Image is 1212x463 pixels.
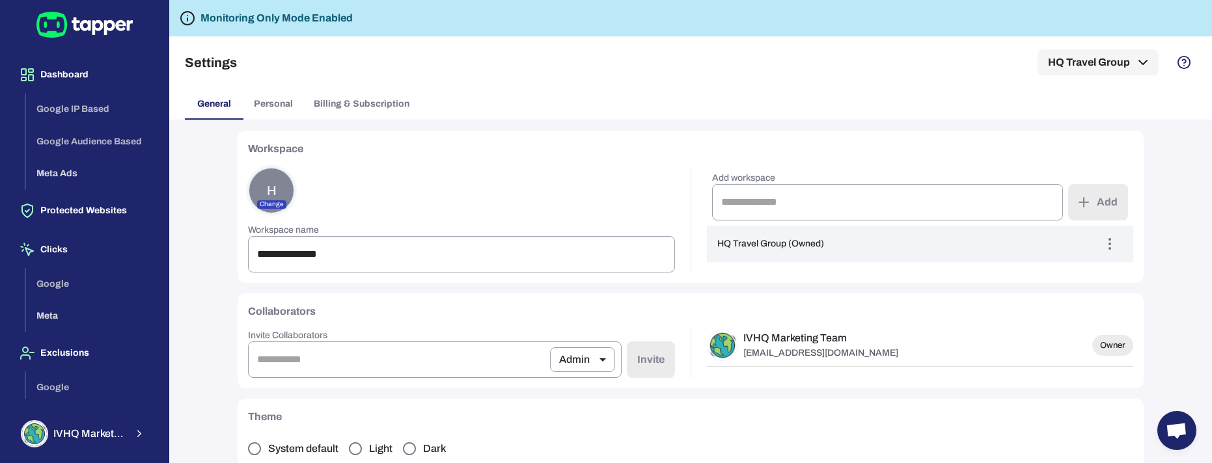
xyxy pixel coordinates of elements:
[248,224,675,236] h6: Workspace name
[197,98,231,110] span: General
[53,427,126,440] span: IVHQ Marketing Team
[10,415,158,453] button: IVHQ Marketing TeamIVHQ Marketing Team
[10,192,158,229] button: Protected Websites
[257,200,286,209] p: Change
[26,167,158,178] a: Meta Ads
[10,57,158,93] button: Dashboard
[248,409,282,425] h6: Theme
[248,330,675,341] h6: Invite Collaborators
[180,10,195,26] svg: Tapper is not blocking any fraudulent activity for this domain
[10,231,158,268] button: Clicks
[268,442,338,455] span: System default
[743,332,898,345] h6: IVHQ Marketing Team
[314,98,409,110] span: Billing & Subscription
[423,442,446,455] span: Dark
[254,98,293,110] span: Personal
[10,335,158,371] button: Exclusions
[369,442,393,455] span: Light
[708,330,737,360] img: IVHQ Marketing Team
[1038,49,1159,75] button: HQ Travel Group
[26,300,158,332] button: Meta
[185,55,237,70] h5: Settings
[1092,340,1133,351] span: Owner
[743,347,898,359] p: [EMAIL_ADDRESS][DOMAIN_NAME]
[10,243,158,254] a: Clicks
[248,141,303,157] h6: Workspace
[22,421,47,446] img: IVHQ Marketing Team
[717,238,824,250] p: HQ Travel Group (Owned)
[248,304,316,319] h6: Collaborators
[1157,411,1196,450] div: Open chat
[26,157,158,190] button: Meta Ads
[200,10,353,26] h6: Monitoring Only Mode Enabled
[248,167,295,214] button: HChange
[248,167,295,214] div: H
[10,347,158,358] a: Exclusions
[26,310,158,321] a: Meta
[10,68,158,79] a: Dashboard
[10,204,158,215] a: Protected Websites
[550,341,615,378] div: Admin
[712,172,1064,184] h6: Add workspace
